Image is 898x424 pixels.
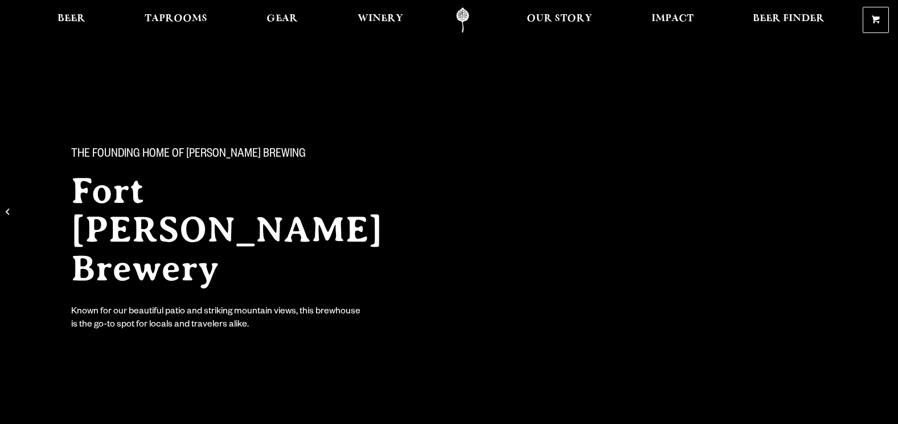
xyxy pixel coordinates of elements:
a: Taprooms [137,7,215,33]
a: Our Story [519,7,600,33]
a: Odell Home [441,7,484,33]
span: Beer [58,14,85,23]
a: Gear [259,7,305,33]
span: Winery [358,14,403,23]
span: Beer Finder [753,14,825,23]
span: Our Story [527,14,592,23]
span: Impact [651,14,694,23]
a: Beer [50,7,93,33]
h2: Fort [PERSON_NAME] Brewery [71,172,427,288]
span: Taprooms [145,14,207,23]
div: Known for our beautiful patio and striking mountain views, this brewhouse is the go-to spot for l... [71,306,363,332]
a: Beer Finder [745,7,832,33]
span: The Founding Home of [PERSON_NAME] Brewing [71,148,306,162]
a: Impact [644,7,701,33]
span: Gear [266,14,298,23]
a: Winery [350,7,411,33]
